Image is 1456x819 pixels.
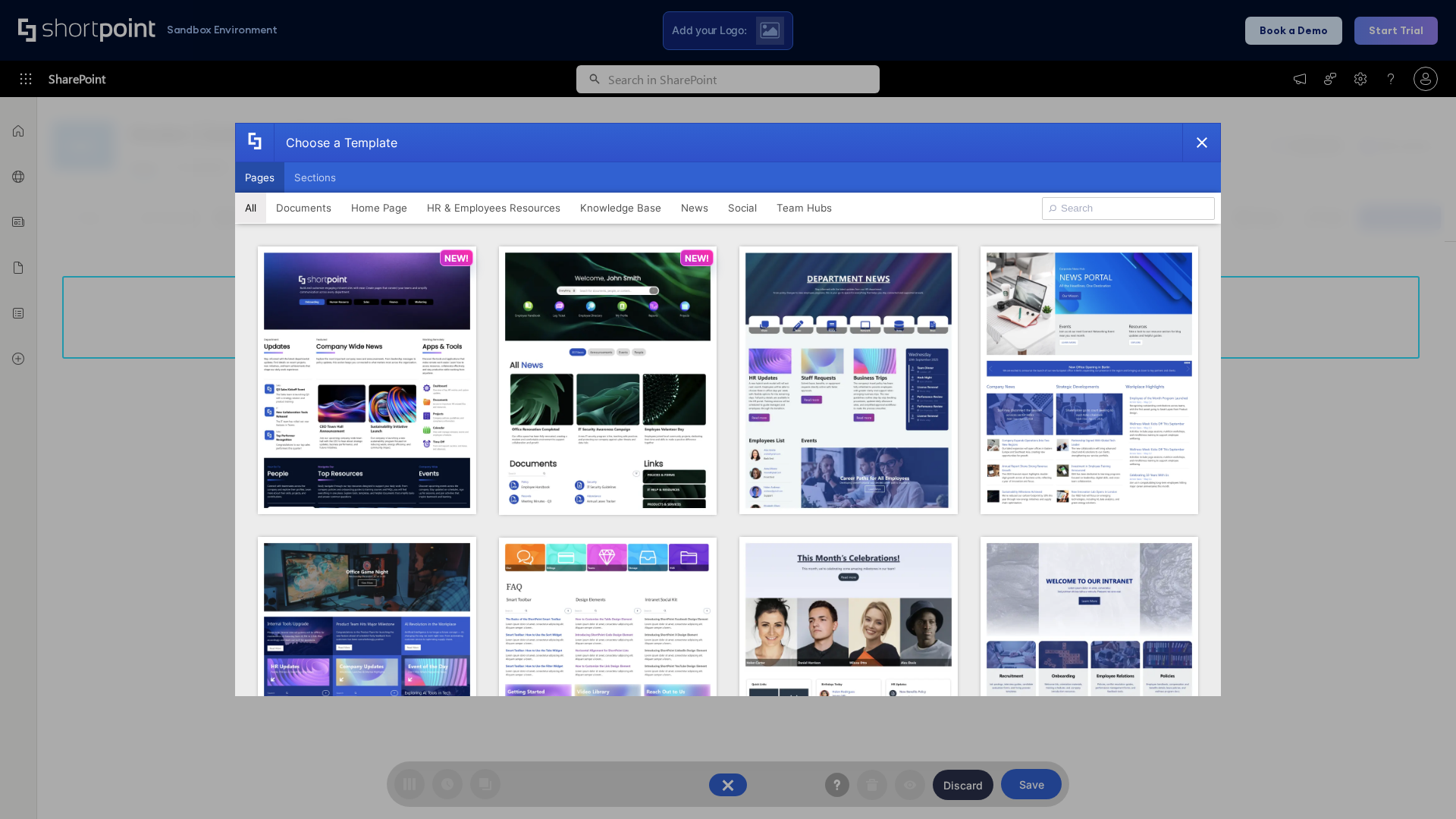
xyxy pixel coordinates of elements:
iframe: Chat Widget [1380,746,1456,819]
button: Knowledge Base [570,193,671,223]
button: News [671,193,718,223]
div: template selector [235,123,1221,696]
div: Choose a Template [274,124,397,162]
button: All [235,193,266,223]
button: Team Hubs [767,193,842,223]
button: HR & Employees Resources [417,193,570,223]
button: Home Page [341,193,417,223]
input: Search [1042,197,1215,220]
p: NEW! [444,253,469,264]
button: Documents [266,193,341,223]
button: Social [718,193,767,223]
button: Pages [235,162,284,193]
p: NEW! [685,253,709,264]
button: Sections [284,162,346,193]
